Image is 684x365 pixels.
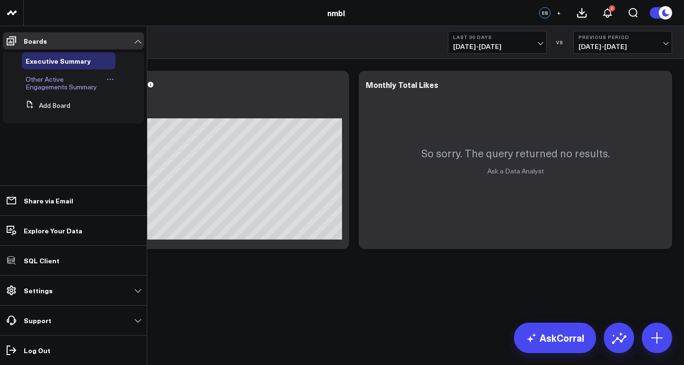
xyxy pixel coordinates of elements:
a: Other Active Engagements Summary [26,76,105,91]
a: AskCorral [514,323,596,353]
button: Previous Period[DATE]-[DATE] [573,31,672,54]
a: nmbl [327,8,345,18]
p: Log Out [24,346,50,354]
a: SQL Client [3,252,144,269]
div: ES [539,7,551,19]
b: Previous Period [579,34,667,40]
a: Log Out [3,342,144,359]
span: [DATE] - [DATE] [579,43,667,50]
b: Last 30 Days [453,34,541,40]
div: Monthly Total Likes [366,79,438,90]
div: 2 [609,5,615,11]
p: Share via Email [24,197,73,204]
button: + [553,7,564,19]
p: SQL Client [24,257,59,264]
button: Last 30 Days[DATE]-[DATE] [448,31,547,54]
span: Executive Summary [26,56,91,66]
p: Settings [24,287,53,294]
div: VS [551,39,569,45]
div: Previous: 0 [43,111,342,118]
span: Other Active Engagements Summary [26,75,97,91]
p: Boards [24,37,47,45]
a: Executive Summary [26,57,91,65]
span: [DATE] - [DATE] [453,43,541,50]
span: + [557,10,561,16]
p: Explore Your Data [24,227,82,234]
button: Add Board [22,97,70,114]
p: Support [24,317,51,324]
a: Ask a Data Analyst [487,166,544,175]
p: So sorry. The query returned no results. [421,146,610,160]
